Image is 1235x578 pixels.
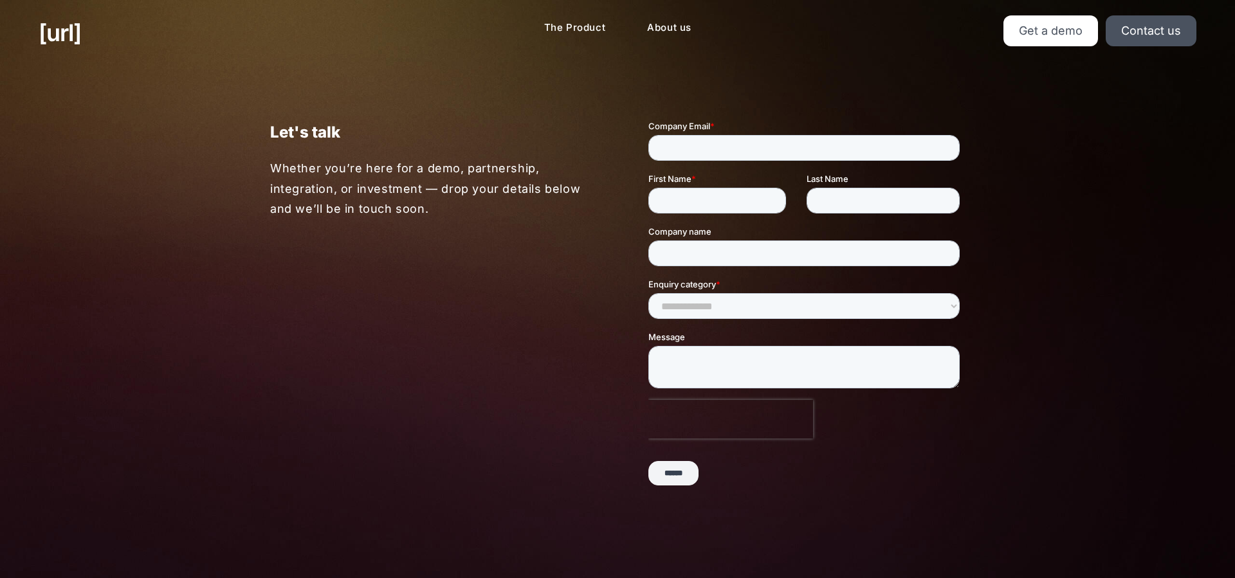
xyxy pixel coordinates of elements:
a: The Product [534,15,616,41]
a: Contact us [1106,15,1196,46]
p: Whether you’re here for a demo, partnership, integration, or investment — drop your details below... [270,158,587,219]
p: Let's talk [270,120,587,145]
a: [URL] [39,15,81,50]
a: About us [637,15,702,41]
iframe: Form 0 [648,120,965,509]
a: Get a demo [1003,15,1098,46]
